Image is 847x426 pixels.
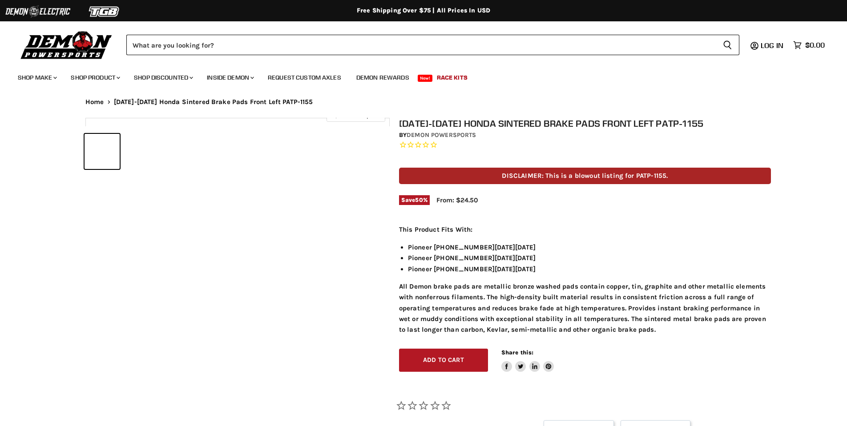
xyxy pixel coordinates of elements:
span: $0.00 [805,41,825,49]
a: Home [85,98,104,106]
p: This Product Fits With: [399,224,771,235]
a: Race Kits [430,68,474,87]
a: Shop Discounted [127,68,198,87]
nav: Breadcrumbs [68,98,779,106]
a: $0.00 [789,39,829,52]
img: TGB Logo 2 [71,3,138,20]
a: Log in [757,41,789,49]
li: Pioneer [PHONE_NUMBER][DATE][DATE] [408,264,771,274]
span: Share this: [501,349,533,356]
span: Log in [761,41,783,50]
h1: [DATE]-[DATE] Honda Sintered Brake Pads Front Left PATP-1155 [399,118,771,129]
span: [DATE]-[DATE] Honda Sintered Brake Pads Front Left PATP-1155 [114,98,313,106]
a: Demon Powersports [407,131,476,139]
div: All Demon brake pads are metallic bronze washed pads contain copper, tin, graphite and other meta... [399,224,771,335]
div: by [399,130,771,140]
a: Shop Make [11,68,62,87]
span: 50 [415,197,423,203]
a: Shop Product [64,68,125,87]
li: Pioneer [PHONE_NUMBER][DATE][DATE] [408,242,771,253]
span: Click to expand [331,112,380,119]
span: New! [418,75,433,82]
img: Demon Electric Logo 2 [4,3,71,20]
li: Pioneer [PHONE_NUMBER][DATE][DATE] [408,253,771,263]
button: Search [716,35,739,55]
a: Inside Demon [200,68,259,87]
span: Rated 0.0 out of 5 stars 0 reviews [399,141,771,150]
span: Save % [399,195,430,205]
a: Request Custom Axles [261,68,348,87]
span: From: $24.50 [436,196,478,204]
p: DISCLAIMER: This is a blowout listing for PATP-1155. [399,168,771,184]
img: Demon Powersports [18,29,115,60]
a: Demon Rewards [350,68,416,87]
span: Add to cart [423,356,464,364]
ul: Main menu [11,65,823,87]
input: Search [126,35,716,55]
aside: Share this: [501,349,554,372]
div: Free Shipping Over $75 | All Prices In USD [68,7,779,15]
button: 2014-2023 Honda Sintered Brake Pads Front Left PATP-1155 thumbnail [85,134,120,169]
form: Product [126,35,739,55]
button: Add to cart [399,349,488,372]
